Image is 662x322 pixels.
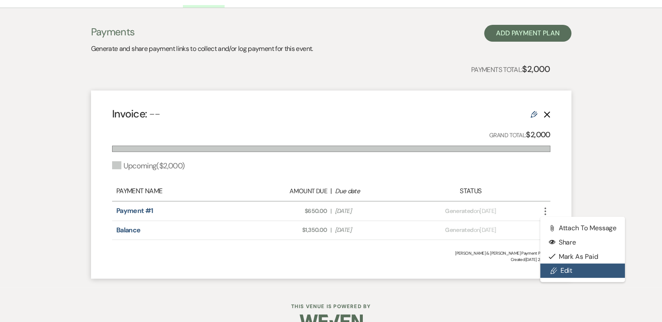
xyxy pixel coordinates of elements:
a: Edit [540,263,625,278]
span: $650.00 [249,207,327,216]
a: Balance [116,226,141,234]
strong: $2,000 [526,130,550,140]
button: Mark as Paid [540,249,625,263]
h4: Invoice: [112,106,161,121]
span: Generated [445,207,473,215]
span: Generated [445,226,473,234]
div: Due date [335,186,413,196]
span: | [330,226,331,234]
span: [DATE] [335,207,413,216]
div: | [245,186,417,196]
button: Attach to Message [540,221,625,235]
h3: Payments [91,25,313,39]
div: Amount Due [249,186,327,196]
span: $1,350.00 [249,226,327,234]
div: Upcoming ( $2,000 ) [112,160,185,172]
div: [PERSON_NAME] & [PERSON_NAME] Payment Plan #1 [112,250,550,256]
p: Grand Total: [489,129,550,141]
button: Share [540,235,625,249]
span: | [330,207,331,216]
span: -- [149,107,161,121]
div: on [DATE] [417,207,524,216]
div: Payment Name [116,186,245,196]
span: Created: [DATE] 2:31 PM [112,256,550,263]
button: Add Payment Plan [484,25,571,42]
p: Generate and share payment links to collect and/or log payment for this event. [91,43,313,54]
div: on [DATE] [417,226,524,234]
div: Status [417,186,524,196]
strong: $2,000 [522,64,550,75]
p: Payments Total: [471,62,550,76]
span: [DATE] [335,226,413,234]
a: Payment #1 [116,206,153,215]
